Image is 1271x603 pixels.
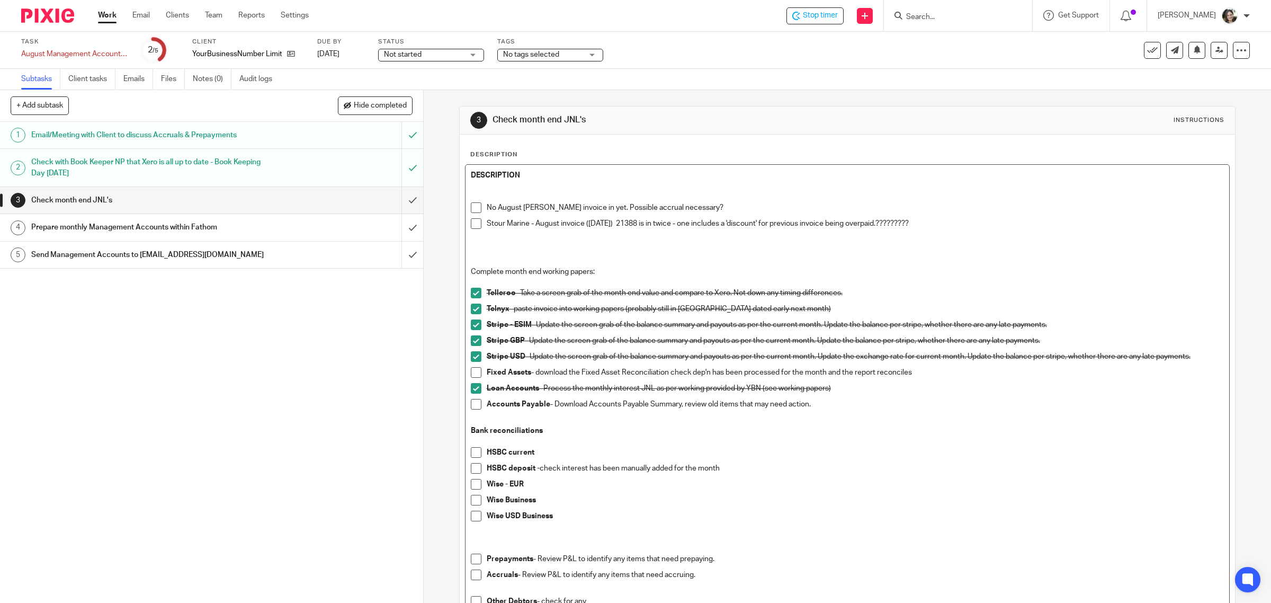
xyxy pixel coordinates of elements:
p: Stour Marine - August invoice ([DATE]) 21388 is in twice - one includes a 'discount' for previous... [487,218,1224,229]
div: 3 [470,112,487,129]
div: YourBusinessNumber Limited - August Management Accounts - YourBusinessNumber [786,7,844,24]
strong: Telnyx [487,305,509,313]
p: - Review P&L to identify any items that need prepaying. [487,554,1224,564]
div: 3 [11,193,25,208]
strong: Wise USD Business [487,512,553,520]
strong: Accounts Payable [487,401,550,408]
a: Subtasks [21,69,60,90]
a: Email [132,10,150,21]
strong: Prepayments [487,555,533,563]
div: 4 [11,220,25,235]
strong: HSBC deposit - [487,465,540,472]
p: Description [470,150,517,159]
span: Get Support [1058,12,1099,19]
strong: Stripe USD [487,353,525,360]
a: Clients [166,10,189,21]
input: Search [905,13,1000,22]
a: Reports [238,10,265,21]
a: Files [161,69,185,90]
h1: Prepare monthly Management Accounts within Fathom [31,219,271,235]
p: - Update the screen grab of the balance summary and payouts as per the current month. Update the ... [487,320,1224,330]
strong: Stripe - ESIM [487,321,532,329]
div: August Management Accounts - YourBusinessNumber [21,49,127,59]
h1: Check with Book Keeper NP that Xero is all up to date - Book Keeping Day [DATE] [31,154,271,181]
h1: Send Management Accounts to [EMAIL_ADDRESS][DOMAIN_NAME] [31,247,271,263]
a: Client tasks [68,69,115,90]
label: Task [21,38,127,46]
label: Status [378,38,484,46]
strong: Fixed Assets [487,369,531,376]
small: /5 [153,48,158,54]
p: [PERSON_NAME] [1158,10,1216,21]
p: - Process the monthly interest JNL as per working provided by YBN (see working papers) [487,383,1224,394]
h1: Email/Meeting with Client to discuss Accruals & Prepayments [31,127,271,143]
strong: Telleroo [487,289,516,297]
strong: DESCRIPTION [471,172,520,179]
a: Audit logs [239,69,280,90]
div: 2 [11,161,25,175]
div: 1 [11,128,25,143]
span: Stop timer [803,10,838,21]
p: - Take a screen grab of the month end value and compare to Xero. Not down any timing differences. [487,288,1224,298]
strong: Loan Accounts [487,385,539,392]
img: Pixie [21,8,74,23]
div: 5 [11,247,25,262]
strong: Stripe GBP [487,337,525,344]
a: Emails [123,69,153,90]
p: - Update the screen grab of the balance summary and payouts as per the current month. Update the ... [487,351,1224,362]
label: Due by [317,38,365,46]
p: Complete month end working papers: [471,267,1224,277]
span: [DATE] [317,50,339,58]
span: Not started [384,51,422,58]
p: check interest has been manually added for the month [487,463,1224,474]
span: Hide completed [354,102,407,110]
a: Notes (0) [193,69,231,90]
strong: HSBC current [487,449,534,456]
span: No tags selected [503,51,559,58]
p: - Update the screen grab of the balance summary and payouts as per the current month. Update the ... [487,335,1224,346]
button: Hide completed [338,96,413,114]
button: + Add subtask [11,96,69,114]
div: Instructions [1174,116,1224,125]
strong: Bank reconciliations [471,427,543,434]
p: YourBusinessNumber Limited [192,49,282,59]
p: No August [PERSON_NAME] invoice in yet. Possible accrual necessary? [487,202,1224,213]
p: - paste invoice into working papers (probably still in [GEOGRAPHIC_DATA] dated early next month) [487,304,1224,314]
strong: Wise - EUR [487,481,524,488]
label: Client [192,38,304,46]
p: - Review P&L to identify any items that need accruing. [487,570,1224,580]
h1: Check month end JNL's [31,192,271,208]
strong: Wise Business [487,496,536,504]
a: Settings [281,10,309,21]
p: - download the Fixed Asset Reconciliation check dep'n has been processed for the month and the re... [487,367,1224,378]
label: Tags [497,38,603,46]
h1: Check month end JNL's [493,114,870,126]
a: Work [98,10,117,21]
img: barbara-raine-.jpg [1221,7,1238,24]
strong: Accruals [487,571,518,579]
p: - Download Accounts Payable Summary, review old items that may need action. [487,399,1224,410]
a: Team [205,10,222,21]
div: 2 [148,44,158,56]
